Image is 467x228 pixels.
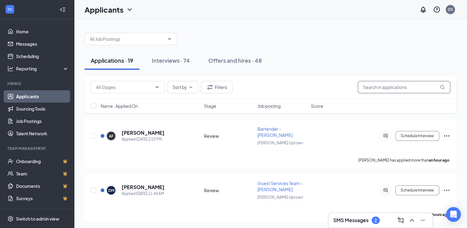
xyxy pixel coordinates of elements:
[333,217,369,224] h3: SMS Messages
[122,191,165,197] div: Applied [DATE] 11:44 AM
[395,185,439,195] button: Schedule Interview
[257,126,293,138] span: Bartender - [PERSON_NAME]
[397,217,404,224] svg: ComposeMessage
[257,103,281,109] span: Job posting
[85,4,123,15] h1: Applicants
[440,85,445,90] svg: MagnifyingGlass
[433,6,440,13] svg: QuestionInfo
[7,65,14,72] svg: Analysis
[204,187,254,193] div: Review
[418,215,428,225] button: Minimize
[16,180,69,192] a: DocumentsCrown
[395,131,439,141] button: Schedule Interview
[16,216,59,222] div: Switch to admin view
[448,7,453,12] div: DS
[122,136,165,142] div: Applied [DATE] 2:53 PM
[96,84,152,91] input: All Stages
[374,218,377,223] div: 2
[16,25,69,38] a: Home
[16,90,69,103] a: Applicants
[382,188,389,193] svg: ActiveChat
[101,103,138,109] span: Name · Applied On
[443,187,450,194] svg: Ellipses
[257,141,303,145] span: [PERSON_NAME] Uptown
[16,167,69,180] a: TeamCrown
[7,6,13,12] svg: WorkstreamLogo
[311,103,323,109] span: Score
[16,127,69,140] a: Talent Network
[167,81,198,93] button: Sort byChevronDown
[167,36,172,41] svg: ChevronDown
[429,158,449,163] b: an hour ago
[358,81,450,93] input: Search in applications
[396,215,406,225] button: ComposeMessage
[173,85,187,89] span: Sort by
[152,57,190,64] div: Interviews · 74
[126,6,133,13] svg: ChevronDown
[16,38,69,50] a: Messages
[90,36,165,42] input: All Job Postings
[109,133,114,139] div: AF
[155,85,160,90] svg: ChevronDown
[382,133,389,138] svg: ActiveChat
[16,192,69,205] a: SurveysCrown
[16,65,69,72] div: Reporting
[408,217,415,224] svg: ChevronUp
[257,180,303,192] span: Guest Services Team - [PERSON_NAME]
[204,133,254,139] div: Review
[16,50,69,62] a: Scheduling
[108,188,114,193] div: DM
[16,103,69,115] a: Sourcing Tools
[429,212,449,217] b: 4 hours ago
[206,83,214,91] svg: Filter
[443,132,450,140] svg: Ellipses
[208,57,262,64] div: Offers and hires · 48
[359,212,450,217] p: [PERSON_NAME] has applied more than .
[407,215,417,225] button: ChevronUp
[419,217,427,224] svg: Minimize
[16,155,69,167] a: OnboardingCrown
[91,57,133,64] div: Applications · 19
[60,6,66,13] svg: Collapse
[419,6,427,13] svg: Notifications
[7,216,14,222] svg: Settings
[257,195,303,200] span: [PERSON_NAME] Uptown
[446,207,461,222] div: Open Intercom Messenger
[188,85,193,90] svg: ChevronDown
[7,81,68,86] div: Hiring
[358,158,450,163] p: [PERSON_NAME] has applied more than .
[7,146,68,151] div: Team Management
[16,115,69,127] a: Job Postings
[122,129,165,136] h5: [PERSON_NAME]
[204,103,216,109] span: Stage
[201,81,232,93] button: Filter Filters
[122,184,165,191] h5: [PERSON_NAME]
